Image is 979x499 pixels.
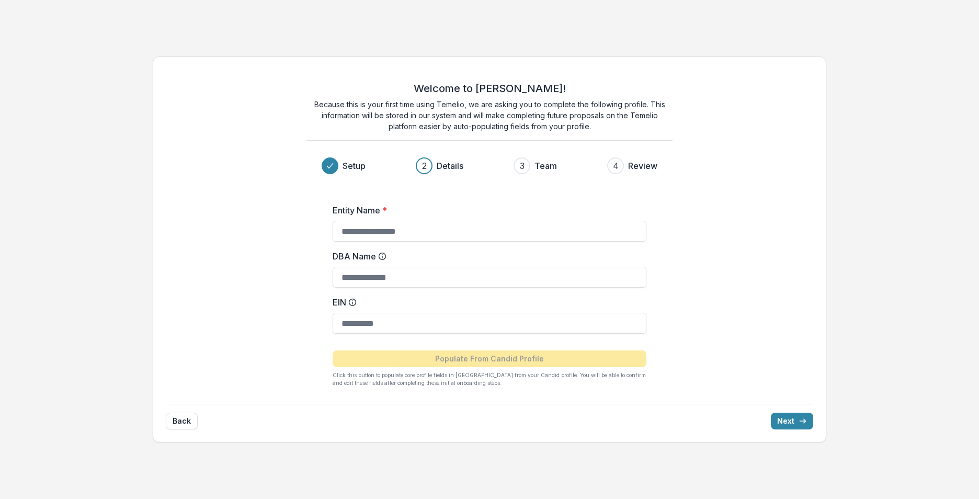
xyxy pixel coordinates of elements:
[333,296,640,309] label: EIN
[414,82,566,95] h2: Welcome to [PERSON_NAME]!
[333,250,640,263] label: DBA Name
[520,160,525,172] div: 3
[333,204,640,217] label: Entity Name
[343,160,366,172] h3: Setup
[628,160,657,172] h3: Review
[613,160,619,172] div: 4
[322,157,657,174] div: Progress
[437,160,463,172] h3: Details
[534,160,557,172] h3: Team
[422,160,427,172] div: 2
[306,99,673,132] p: Because this is your first time using Temelio, we are asking you to complete the following profil...
[166,413,198,429] button: Back
[333,350,646,367] button: Populate From Candid Profile
[333,371,646,387] p: Click this button to populate core profile fields in [GEOGRAPHIC_DATA] from your Candid profile. ...
[771,413,813,429] button: Next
